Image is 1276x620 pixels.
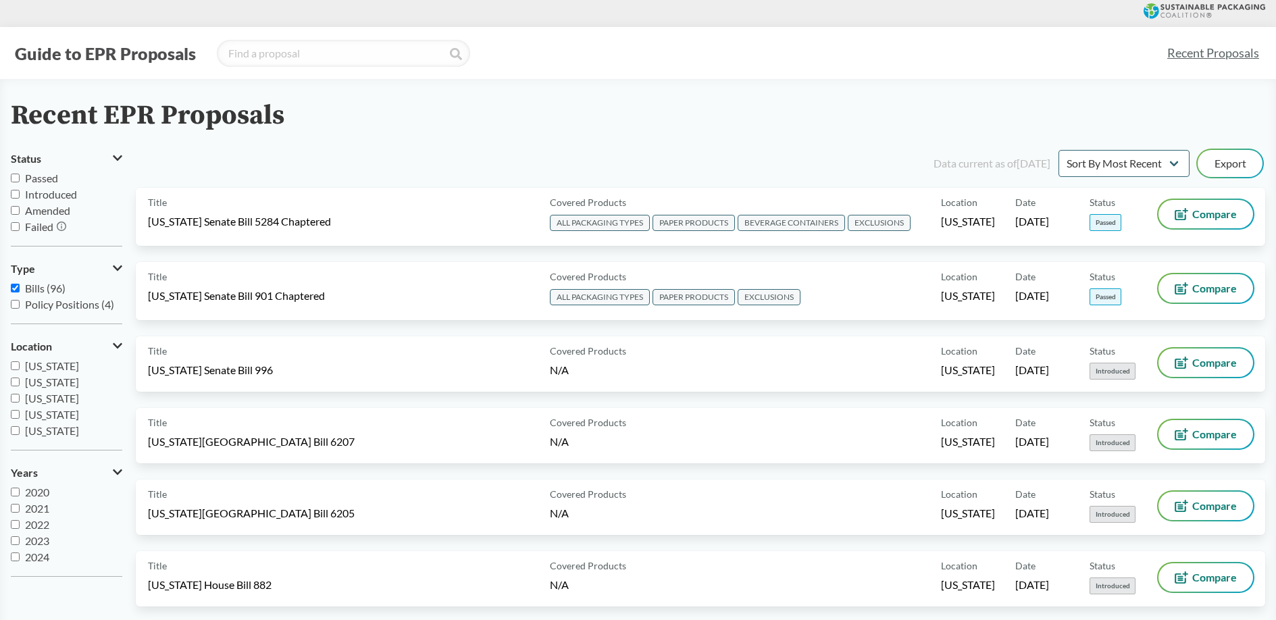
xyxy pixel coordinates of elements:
span: Date [1015,269,1036,284]
h2: Recent EPR Proposals [11,101,284,131]
input: Amended [11,206,20,215]
button: Status [11,147,122,170]
span: Compare [1192,283,1237,294]
button: Location [11,335,122,358]
span: Covered Products [550,269,626,284]
span: Location [941,487,977,501]
input: [US_STATE] [11,426,20,435]
span: Covered Products [550,195,626,209]
input: [US_STATE] [11,361,20,370]
span: Date [1015,415,1036,430]
a: Recent Proposals [1161,38,1265,68]
input: 2021 [11,504,20,513]
span: Introduced [1090,506,1135,523]
button: Type [11,257,122,280]
span: 2020 [25,486,49,498]
span: Location [941,269,977,284]
button: Compare [1158,348,1253,377]
span: Covered Products [550,559,626,573]
span: [US_STATE][GEOGRAPHIC_DATA] Bill 6205 [148,506,355,521]
span: Passed [25,172,58,184]
span: EXCLUSIONS [738,289,800,305]
span: 2022 [25,518,49,531]
span: Failed [25,220,53,233]
span: Date [1015,487,1036,501]
span: N/A [550,435,569,448]
span: Amended [25,204,70,217]
span: Compare [1192,572,1237,583]
span: Policy Positions (4) [25,298,114,311]
span: Introduced [1090,577,1135,594]
span: [DATE] [1015,506,1049,521]
input: Introduced [11,190,20,199]
span: N/A [550,363,569,376]
button: Compare [1158,492,1253,520]
span: Location [941,344,977,358]
span: PAPER PRODUCTS [653,289,735,305]
span: Status [1090,344,1115,358]
span: 2021 [25,502,49,515]
span: [DATE] [1015,434,1049,449]
span: Covered Products [550,415,626,430]
span: [US_STATE] House Bill 882 [148,577,272,592]
span: [US_STATE] Senate Bill 901 Chaptered [148,288,325,303]
span: [US_STATE] [941,363,995,378]
input: [US_STATE] [11,378,20,386]
button: Years [11,461,122,484]
span: Status [1090,195,1115,209]
input: [US_STATE] [11,394,20,403]
span: Status [11,153,41,165]
span: Title [148,344,167,358]
input: Passed [11,174,20,182]
input: 2022 [11,520,20,529]
span: Title [148,269,167,284]
span: Years [11,467,38,479]
span: [US_STATE] Senate Bill 5284 Chaptered [148,214,331,229]
span: Date [1015,559,1036,573]
span: 2023 [25,534,49,547]
span: [US_STATE] [25,392,79,405]
span: Status [1090,269,1115,284]
span: PAPER PRODUCTS [653,215,735,231]
span: N/A [550,578,569,591]
span: Location [941,195,977,209]
span: Location [11,340,52,353]
span: Bills (96) [25,282,66,294]
div: Data current as of [DATE] [934,155,1050,172]
span: Date [1015,344,1036,358]
span: BEVERAGE CONTAINERS [738,215,845,231]
span: Location [941,559,977,573]
span: Status [1090,487,1115,501]
span: Covered Products [550,344,626,358]
span: Title [148,195,167,209]
span: Introduced [25,188,77,201]
span: Passed [1090,288,1121,305]
span: Title [148,415,167,430]
span: [US_STATE] [941,214,995,229]
span: 2024 [25,550,49,563]
span: [US_STATE] [25,408,79,421]
input: Policy Positions (4) [11,300,20,309]
span: [US_STATE] [25,376,79,388]
span: Title [148,487,167,501]
button: Export [1198,150,1262,177]
span: ALL PACKAGING TYPES [550,215,650,231]
span: [US_STATE] [941,577,995,592]
button: Compare [1158,563,1253,592]
input: [US_STATE] [11,410,20,419]
input: Find a proposal [217,40,470,67]
button: Compare [1158,200,1253,228]
span: [DATE] [1015,577,1049,592]
span: [US_STATE] [941,434,995,449]
span: Introduced [1090,363,1135,380]
span: [DATE] [1015,288,1049,303]
span: N/A [550,507,569,519]
button: Compare [1158,274,1253,303]
span: Compare [1192,357,1237,368]
input: 2023 [11,536,20,545]
span: Date [1015,195,1036,209]
button: Compare [1158,420,1253,448]
input: Failed [11,222,20,231]
input: 2020 [11,488,20,496]
span: [US_STATE][GEOGRAPHIC_DATA] Bill 6207 [148,434,355,449]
